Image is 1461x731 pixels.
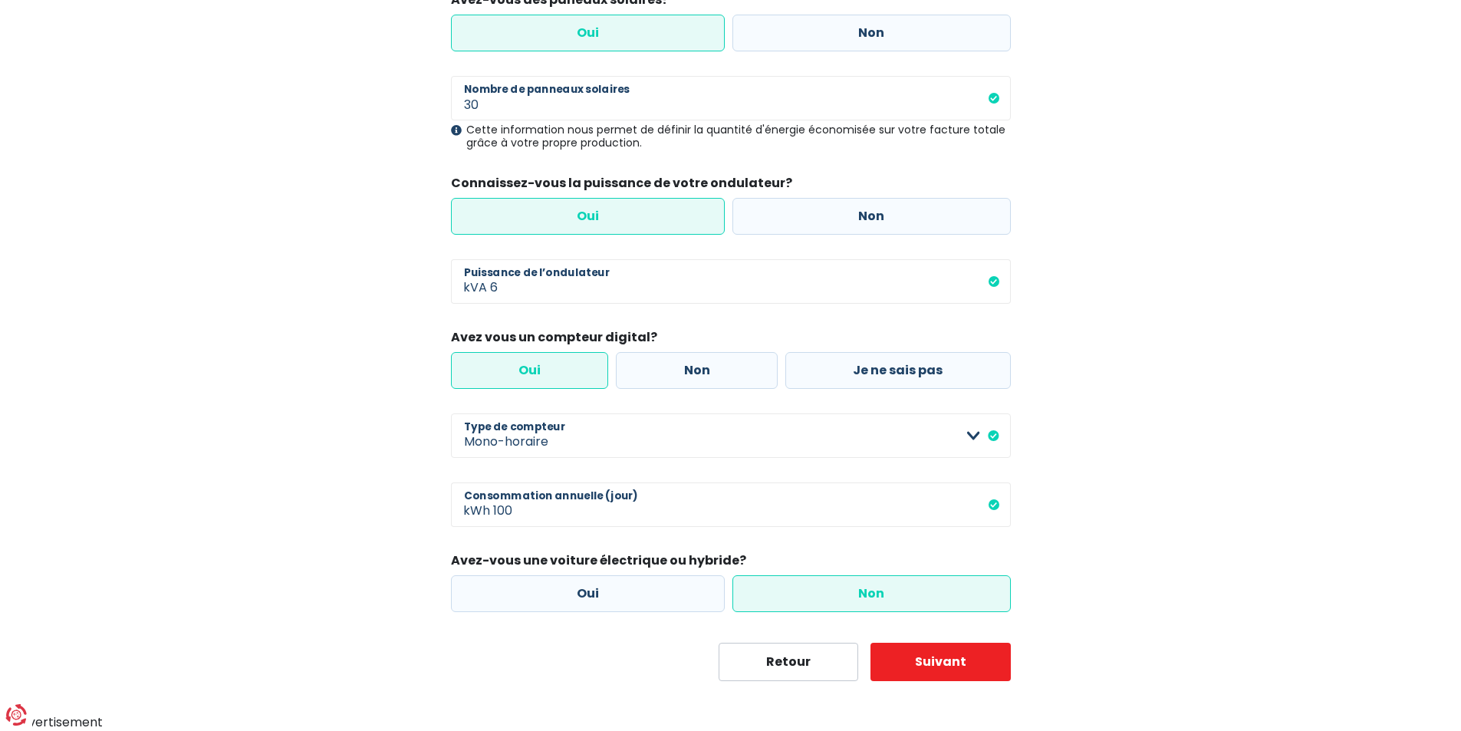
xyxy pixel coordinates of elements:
[451,352,609,389] label: Oui
[451,482,493,527] span: kWh
[870,643,1011,681] button: Suivant
[451,174,1011,198] legend: Connaissez-vous la puissance de votre ondulateur?
[732,15,1011,51] label: Non
[732,575,1011,612] label: Non
[732,198,1011,235] label: Non
[785,352,1011,389] label: Je ne sais pas
[451,552,1011,575] legend: Avez-vous une voiture électrique ou hybride?
[451,575,726,612] label: Oui
[616,352,778,389] label: Non
[451,123,1011,150] div: Cette information nous permet de définir la quantité d'énergie économisée sur votre facture total...
[719,643,859,681] button: Retour
[451,198,726,235] label: Oui
[451,328,1011,352] legend: Avez vous un compteur digital?
[451,259,490,304] span: kVA
[451,15,726,51] label: Oui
